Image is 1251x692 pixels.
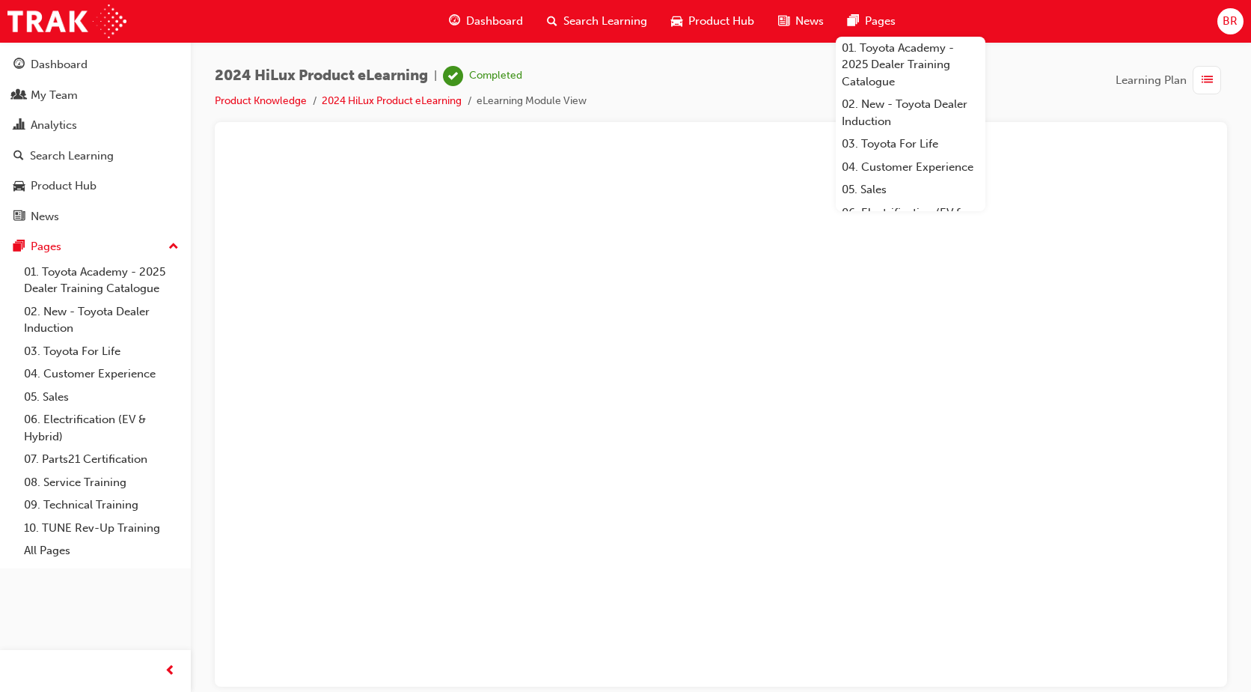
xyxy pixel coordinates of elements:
[322,94,462,107] a: 2024 HiLux Product eLearning
[6,142,185,170] a: Search Learning
[13,240,25,254] span: pages-icon
[31,177,97,195] div: Product Hub
[18,261,185,300] a: 01. Toyota Academy - 2025 Dealer Training Catalogue
[6,112,185,139] a: Analytics
[836,6,908,37] a: pages-iconPages
[6,51,185,79] a: Dashboard
[18,448,185,471] a: 07. Parts21 Certification
[434,67,437,85] span: |
[13,119,25,133] span: chart-icon
[6,203,185,231] a: News
[795,13,824,30] span: News
[535,6,659,37] a: search-iconSearch Learning
[836,201,985,241] a: 06. Electrification (EV & Hybrid)
[13,210,25,224] span: news-icon
[30,148,114,165] div: Search Learning
[659,6,766,37] a: car-iconProduct Hub
[18,340,185,363] a: 03. Toyota For Life
[1217,8,1244,34] button: BR
[31,208,59,225] div: News
[443,66,463,86] span: learningRecordVerb_COMPLETE-icon
[1223,13,1238,30] span: BR
[18,539,185,562] a: All Pages
[6,233,185,261] button: Pages
[31,238,61,255] div: Pages
[7,4,126,38] img: Trak
[6,172,185,200] a: Product Hub
[18,386,185,409] a: 05. Sales
[836,37,985,94] a: 01. Toyota Academy - 2025 Dealer Training Catalogue
[836,156,985,179] a: 04. Customer Experience
[563,13,647,30] span: Search Learning
[13,180,25,193] span: car-icon
[1116,66,1227,94] button: Learning Plan
[671,12,682,31] span: car-icon
[836,178,985,201] a: 05. Sales
[1202,71,1213,90] span: list-icon
[18,494,185,517] a: 09. Technical Training
[477,93,587,110] li: eLearning Module View
[778,12,789,31] span: news-icon
[6,82,185,109] a: My Team
[865,13,896,30] span: Pages
[766,6,836,37] a: news-iconNews
[18,362,185,386] a: 04. Customer Experience
[688,13,754,30] span: Product Hub
[31,87,78,104] div: My Team
[848,12,859,31] span: pages-icon
[215,67,428,85] span: 2024 HiLux Product eLearning
[18,300,185,340] a: 02. New - Toyota Dealer Induction
[836,93,985,133] a: 02. New - Toyota Dealer Induction
[168,237,179,257] span: up-icon
[449,12,460,31] span: guage-icon
[13,150,24,163] span: search-icon
[836,133,985,156] a: 03. Toyota For Life
[18,471,185,494] a: 08. Service Training
[165,662,176,681] span: prev-icon
[547,12,557,31] span: search-icon
[437,6,535,37] a: guage-iconDashboard
[215,94,307,107] a: Product Knowledge
[31,56,88,73] div: Dashboard
[13,89,25,103] span: people-icon
[6,48,185,233] button: DashboardMy TeamAnalyticsSearch LearningProduct HubNews
[18,517,185,540] a: 10. TUNE Rev-Up Training
[466,13,523,30] span: Dashboard
[18,408,185,448] a: 06. Electrification (EV & Hybrid)
[31,117,77,134] div: Analytics
[1116,72,1187,89] span: Learning Plan
[13,58,25,72] span: guage-icon
[469,69,522,83] div: Completed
